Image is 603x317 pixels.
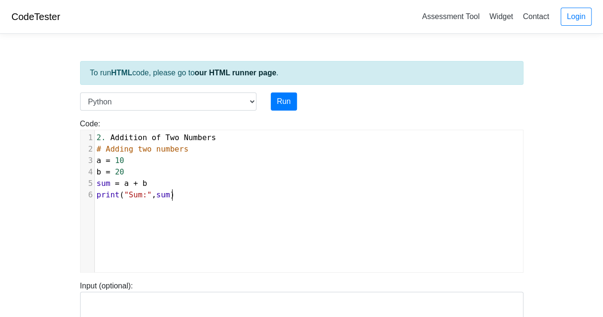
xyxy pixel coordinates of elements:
span: sum [156,190,170,199]
span: b [97,167,102,176]
div: 5 [81,178,94,189]
div: 4 [81,166,94,178]
strong: HTML [111,69,132,77]
div: Code: [73,118,531,273]
span: 2. [97,133,106,142]
span: Addition [110,133,147,142]
span: = [106,156,111,165]
a: our HTML runner page [194,69,276,77]
span: ( , ) [97,190,175,199]
span: 10 [115,156,124,165]
a: CodeTester [11,11,60,22]
span: Numbers [184,133,216,142]
span: = [106,167,111,176]
span: print [97,190,120,199]
span: = [115,179,120,188]
span: Two [165,133,179,142]
span: # Adding two numbers [97,144,189,153]
div: 3 [81,155,94,166]
div: To run code, please go to . [80,61,523,85]
div: 2 [81,143,94,155]
span: a [124,179,129,188]
a: Contact [519,9,553,24]
div: 1 [81,132,94,143]
span: sum [97,179,111,188]
a: Widget [485,9,517,24]
button: Run [271,92,297,111]
a: Login [561,8,592,26]
a: Assessment Tool [418,9,483,24]
span: 20 [115,167,124,176]
span: b [143,179,147,188]
span: of [152,133,161,142]
span: + [133,179,138,188]
div: 6 [81,189,94,201]
span: "Sum:" [124,190,152,199]
span: a [97,156,102,165]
